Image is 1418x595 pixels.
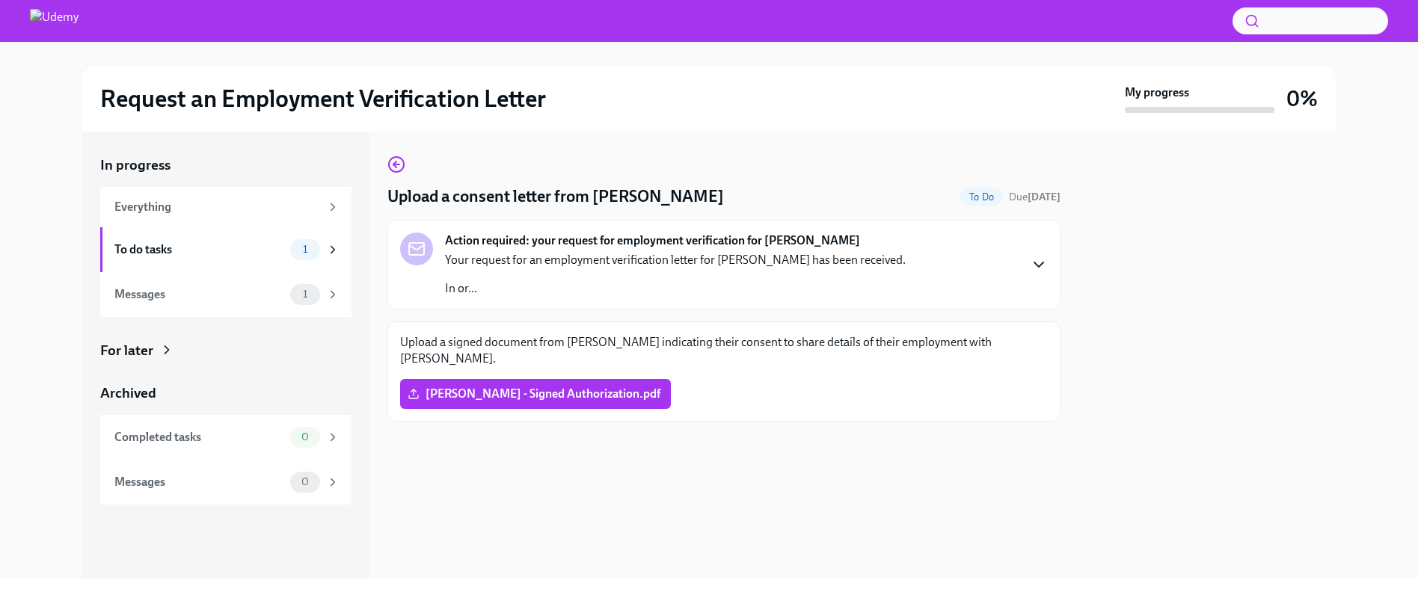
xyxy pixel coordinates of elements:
h4: Upload a consent letter from [PERSON_NAME] [387,185,724,208]
div: To do tasks [114,241,284,258]
span: September 4th, 2025 03:00 [1009,190,1061,204]
h2: Request an Employment Verification Letter [100,84,546,114]
div: Messages [114,286,284,303]
span: 0 [292,476,318,487]
span: 1 [294,289,316,300]
span: To Do [960,191,1003,203]
strong: [DATE] [1028,191,1061,203]
a: Messages0 [100,460,352,505]
img: Udemy [30,9,79,33]
a: Messages1 [100,272,352,317]
strong: Action required: your request for employment verification for [PERSON_NAME] [445,232,860,249]
span: 0 [292,431,318,443]
a: For later [100,341,352,360]
div: Everything [114,199,320,215]
p: Your request for an employment verification letter for [PERSON_NAME] has been received. [445,252,906,268]
h3: 0% [1286,85,1318,112]
a: Completed tasks0 [100,415,352,460]
a: To do tasks1 [100,227,352,272]
a: Everything [100,187,352,227]
p: Upload a signed document from [PERSON_NAME] indicating their consent to share details of their em... [400,334,1048,367]
a: In progress [100,155,352,175]
div: Messages [114,474,284,490]
span: Due [1009,191,1061,203]
span: 1 [294,244,316,255]
strong: My progress [1125,84,1189,101]
div: For later [100,341,153,360]
p: In or... [445,280,906,297]
span: [PERSON_NAME] - Signed Authorization.pdf [411,386,660,401]
div: Completed tasks [114,429,284,446]
label: [PERSON_NAME] - Signed Authorization.pdf [400,379,671,409]
a: Archived [100,383,352,403]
